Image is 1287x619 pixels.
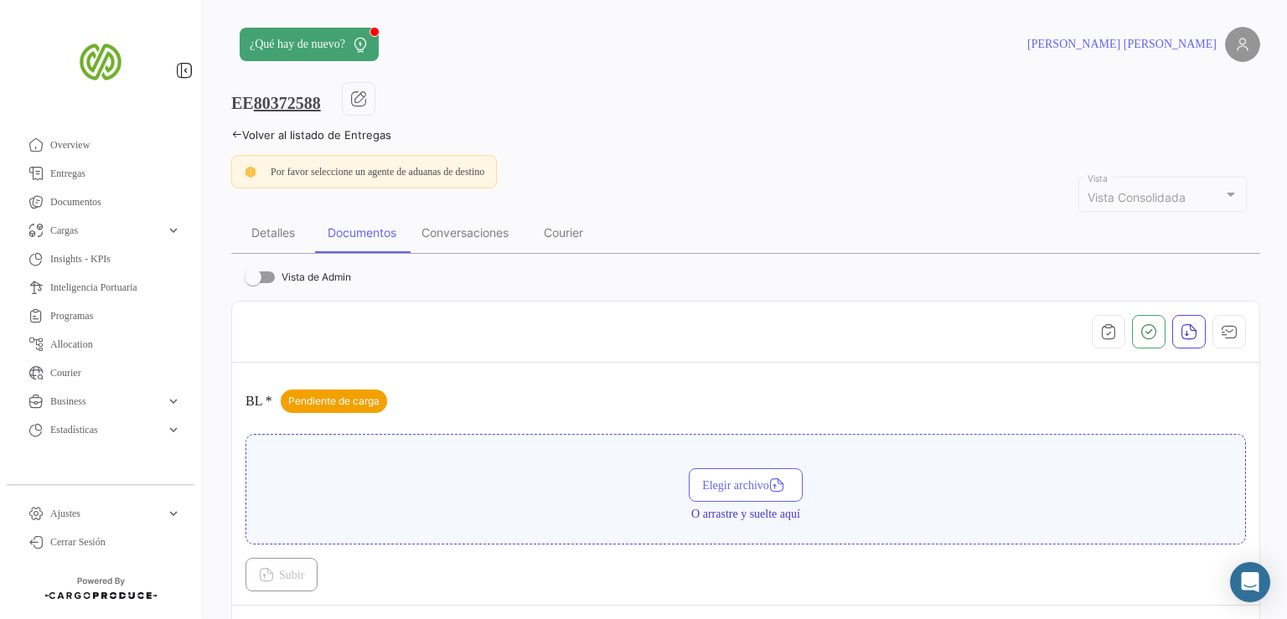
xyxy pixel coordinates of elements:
[13,273,188,302] a: Inteligencia Portuaria
[50,251,181,266] span: Insights - KPIs
[50,194,181,209] span: Documentos
[50,166,181,181] span: Entregas
[1027,36,1217,53] span: [PERSON_NAME] [PERSON_NAME]
[1225,27,1260,62] img: placeholder-user.png
[251,225,295,240] div: Detalles
[1088,190,1186,204] mat-select-trigger: Vista Consolidada
[254,94,321,112] tcxspan: Call 80372588 via 3CX
[271,166,484,178] span: Por favor seleccione un agente de aduanas de destino
[50,365,181,380] span: Courier
[13,302,188,330] a: Programas
[50,223,159,238] span: Cargas
[250,36,345,53] span: ¿Qué hay de nuevo?
[59,20,142,104] img: san-miguel-logo.png
[50,280,181,295] span: Inteligencia Portuaria
[240,28,379,61] button: ¿Qué hay de nuevo?
[259,569,304,581] span: Subir
[702,479,789,492] span: Elegir archivo
[231,91,321,115] h3: EE
[421,225,509,240] div: Conversaciones
[282,267,351,287] span: Vista de Admin
[13,245,188,273] a: Insights - KPIs
[689,468,803,502] button: Elegir archivo
[1230,562,1270,602] div: Abrir Intercom Messenger
[166,506,181,521] span: expand_more
[544,225,583,240] div: Courier
[246,558,318,591] button: Subir
[50,506,159,521] span: Ajustes
[166,422,181,437] span: expand_more
[13,330,188,359] a: Allocation
[50,394,159,409] span: Business
[166,394,181,409] span: expand_more
[328,225,396,240] div: Documentos
[13,188,188,216] a: Documentos
[13,359,188,387] a: Courier
[50,137,181,152] span: Overview
[50,308,181,323] span: Programas
[50,337,181,352] span: Allocation
[166,223,181,238] span: expand_more
[13,159,188,188] a: Entregas
[50,534,181,549] span: Cerrar Sesión
[13,131,188,159] a: Overview
[288,394,380,409] span: Pendiente de carga
[50,422,159,437] span: Estadísticas
[231,128,391,142] a: Volver al listado de Entregas
[691,506,800,523] span: O arrastre y suelte aquí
